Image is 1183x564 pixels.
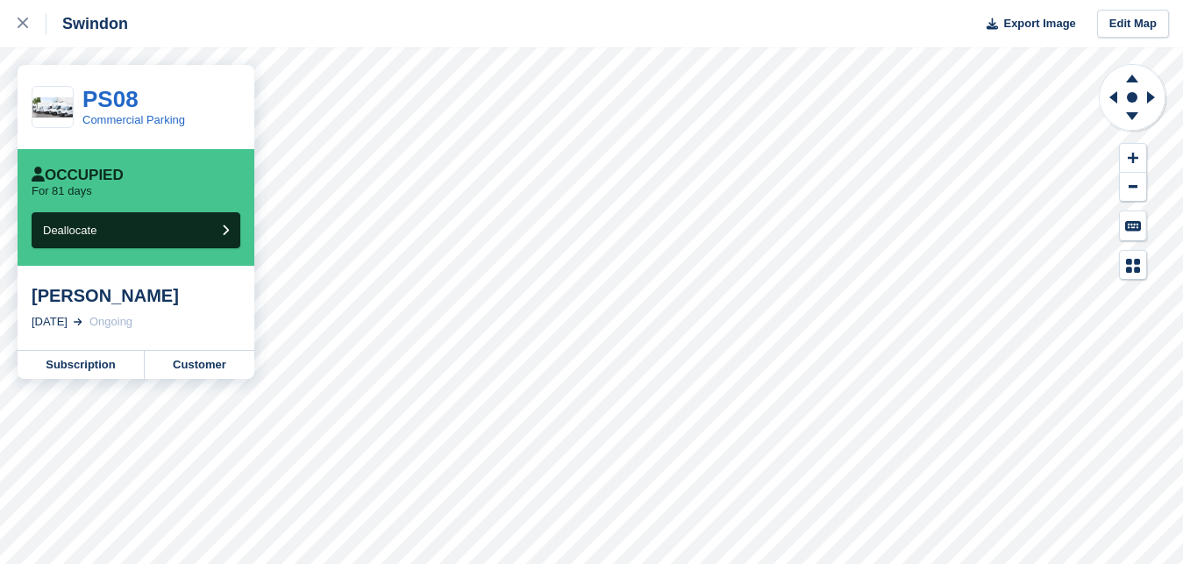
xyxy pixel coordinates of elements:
div: [PERSON_NAME] [32,285,240,306]
button: Export Image [976,10,1076,39]
a: Edit Map [1097,10,1169,39]
img: AdobeStock_196873579%20(1).jpeg [32,97,73,118]
p: For 81 days [32,184,92,198]
div: Ongoing [89,313,132,331]
div: [DATE] [32,313,68,331]
div: Occupied [32,167,124,184]
button: Map Legend [1120,251,1146,280]
span: Deallocate [43,224,96,237]
button: Zoom In [1120,144,1146,173]
button: Keyboard Shortcuts [1120,211,1146,240]
button: Zoom Out [1120,173,1146,202]
a: Commercial Parking [82,113,185,126]
div: Swindon [46,13,128,34]
span: Export Image [1003,15,1075,32]
a: Subscription [18,351,145,379]
button: Deallocate [32,212,240,248]
img: arrow-right-light-icn-cde0832a797a2874e46488d9cf13f60e5c3a73dbe684e267c42b8395dfbc2abf.svg [74,318,82,325]
a: PS08 [82,86,139,112]
a: Customer [145,351,254,379]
